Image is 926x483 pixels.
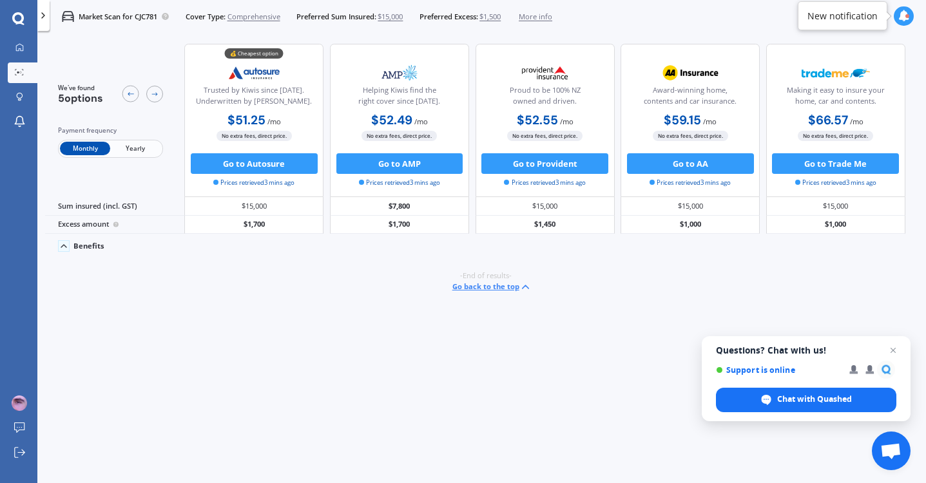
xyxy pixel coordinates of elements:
img: Provident.png [511,60,579,86]
span: No extra fees, direct price. [362,131,437,140]
div: $7,800 [330,197,469,215]
span: Monthly [60,142,110,155]
img: car.f15378c7a67c060ca3f3.svg [62,10,74,23]
span: Prices retrieved 3 mins ago [650,178,731,187]
button: Go to Autosure [191,153,318,174]
span: Chat with Quashed [777,393,852,405]
span: No extra fees, direct price. [507,131,583,140]
span: / mo [414,117,428,126]
span: Prices retrieved 3 mins ago [213,178,294,187]
span: Prices retrieved 3 mins ago [359,178,440,187]
span: No extra fees, direct price. [653,131,728,140]
span: Cover Type: [186,12,226,22]
span: / mo [850,117,863,126]
div: Sum insured (incl. GST) [45,197,184,215]
span: Yearly [110,142,160,155]
div: Chat with Quashed [716,388,896,412]
b: $51.25 [227,112,265,128]
span: More info [519,12,552,22]
img: AMP.webp [365,60,434,86]
div: Award-winning home, contents and car insurance. [630,85,751,111]
div: Making it easy to insure your home, car and contents. [775,85,896,111]
b: $66.57 [808,112,848,128]
div: Proud to be 100% NZ owned and driven. [484,85,605,111]
button: Go to Trade Me [772,153,899,174]
span: / mo [560,117,574,126]
img: ACg8ocJAPHW3OjAYHprIFjO5MBfSTxXbxqAt7datQ7NnmbET-yBr4zo=s96-c [12,395,27,411]
div: $15,000 [621,197,760,215]
span: No extra fees, direct price. [217,131,292,140]
div: Trusted by Kiwis since [DATE]. Underwritten by [PERSON_NAME]. [193,85,314,111]
span: Preferred Excess: [420,12,478,22]
div: Excess amount [45,216,184,234]
div: Open chat [872,431,911,470]
button: Go back to the top [452,281,532,293]
span: Prices retrieved 3 mins ago [504,178,585,187]
span: No extra fees, direct price. [798,131,873,140]
button: Go to AMP [336,153,463,174]
div: $15,000 [476,197,615,215]
b: $52.55 [517,112,558,128]
button: Go to AA [627,153,754,174]
span: Close chat [885,343,901,358]
div: New notification [807,10,878,23]
span: / mo [703,117,717,126]
span: 5 options [58,91,103,105]
img: AA.webp [656,60,724,86]
span: -End of results- [460,270,512,281]
span: Questions? Chat with us! [716,345,896,355]
div: $1,000 [621,216,760,234]
b: $59.15 [664,112,701,128]
div: $1,450 [476,216,615,234]
div: $1,000 [766,216,905,234]
span: Prices retrieved 3 mins ago [795,178,876,187]
div: Payment frequency [58,126,163,136]
div: $15,000 [184,197,323,215]
span: Support is online [716,365,840,375]
span: $15,000 [378,12,403,22]
div: $1,700 [330,216,469,234]
span: $1,500 [479,12,501,22]
span: Comprehensive [227,12,280,22]
div: 💰 Cheapest option [225,48,284,59]
b: $52.49 [371,112,412,128]
button: Go to Provident [481,153,608,174]
img: Autosure.webp [220,60,289,86]
span: We've found [58,84,103,93]
div: Benefits [73,241,104,251]
div: $15,000 [766,197,905,215]
img: Trademe.webp [802,60,870,86]
span: Preferred Sum Insured: [296,12,376,22]
p: Market Scan for CJC781 [79,12,157,22]
div: Helping Kiwis find the right cover since [DATE]. [339,85,460,111]
div: $1,700 [184,216,323,234]
span: / mo [267,117,281,126]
